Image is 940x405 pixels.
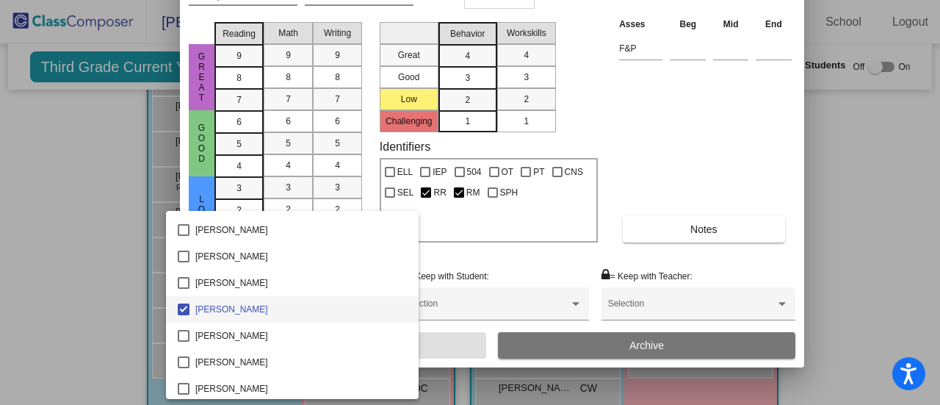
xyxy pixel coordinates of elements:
span: [PERSON_NAME] [195,323,407,349]
span: [PERSON_NAME] [195,376,407,402]
span: [PERSON_NAME] [195,270,407,296]
span: [PERSON_NAME] [195,349,407,376]
span: [PERSON_NAME] [195,296,407,323]
span: [PERSON_NAME] [195,217,407,243]
span: [PERSON_NAME] [195,243,407,270]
